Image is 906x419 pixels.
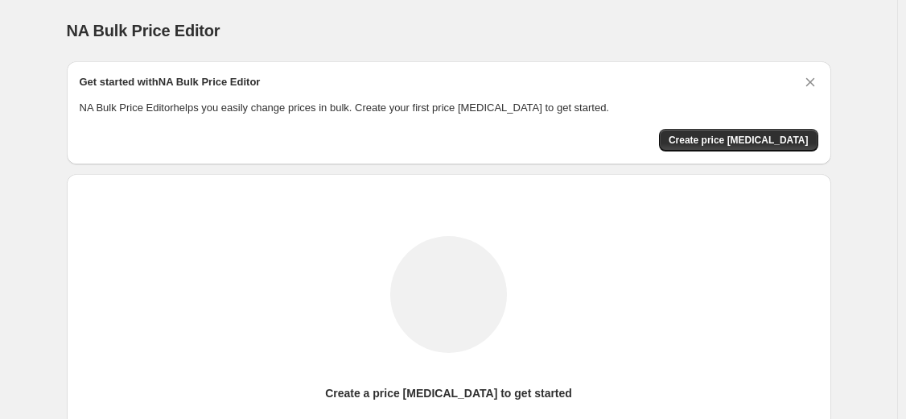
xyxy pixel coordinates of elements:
[325,385,572,401] p: Create a price [MEDICAL_DATA] to get started
[669,134,809,147] span: Create price [MEDICAL_DATA]
[802,74,818,90] button: Dismiss card
[67,22,220,39] span: NA Bulk Price Editor
[659,129,818,151] button: Create price change job
[80,100,818,116] p: NA Bulk Price Editor helps you easily change prices in bulk. Create your first price [MEDICAL_DAT...
[80,74,261,90] h2: Get started with NA Bulk Price Editor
